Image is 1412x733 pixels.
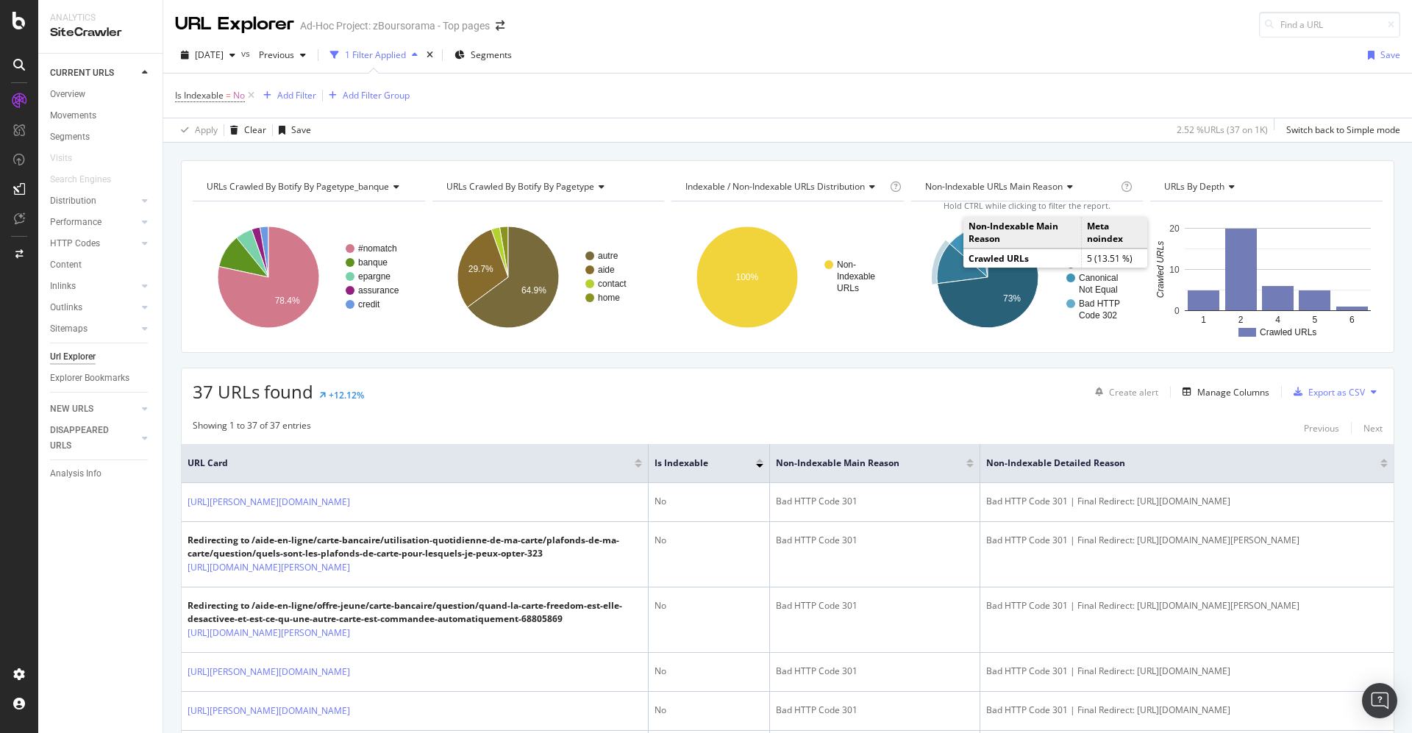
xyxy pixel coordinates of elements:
text: 78.4% [275,296,300,306]
a: DISAPPEARED URLS [50,423,138,454]
svg: A chart. [193,213,421,341]
div: Save [291,124,311,136]
a: HTTP Codes [50,236,138,251]
text: 1 [1202,315,1207,325]
span: Non-Indexable Main Reason [776,457,944,470]
div: Bad HTTP Code 301 | Final Redirect: [URL][DOMAIN_NAME] [986,495,1388,508]
div: times [424,48,436,62]
svg: A chart. [671,213,900,341]
text: Indexable [837,271,875,282]
div: Bad HTTP Code 301 [776,599,974,612]
div: Previous [1304,422,1339,435]
div: Bad HTTP Code 301 [776,495,974,508]
div: DISAPPEARED URLS [50,423,124,454]
a: Distribution [50,193,138,209]
div: Inlinks [50,279,76,294]
div: HTTP Codes [50,236,100,251]
div: Explorer Bookmarks [50,371,129,386]
div: Bad HTTP Code 301 | Final Redirect: [URL][DOMAIN_NAME][PERSON_NAME] [986,534,1388,547]
a: [URL][PERSON_NAME][DOMAIN_NAME] [188,495,350,509]
button: [DATE] [175,43,241,67]
button: 1 Filter Applied [324,43,424,67]
a: Analysis Info [50,466,152,482]
svg: A chart. [1150,213,1383,341]
div: Movements [50,108,96,124]
text: Non- [837,260,856,270]
div: Search Engines [50,172,111,187]
div: Save [1380,49,1400,61]
text: 29.7% [468,264,493,274]
div: Showing 1 to 37 of 37 entries [193,419,311,437]
text: epargne [358,271,391,282]
text: 73% [1003,293,1021,304]
a: Performance [50,215,138,230]
span: Is Indexable [655,457,734,470]
text: 64.9% [521,285,546,296]
div: No [655,704,763,717]
a: Movements [50,108,152,124]
span: URLs Crawled By Botify By pagetype [446,180,594,193]
text: Crawled URLs [1155,241,1166,298]
td: Meta noindex [1081,217,1147,248]
div: Create alert [1109,386,1158,398]
div: Distribution [50,193,96,209]
button: Previous [1304,419,1339,437]
span: 37 URLs found [193,379,313,404]
text: URLs [837,283,859,293]
td: 5 (13.51 %) [1081,249,1147,268]
text: contact [598,279,627,289]
div: Export as CSV [1308,386,1365,398]
text: 100% [736,272,759,282]
input: Find a URL [1259,12,1400,37]
div: URL Explorer [175,12,294,37]
text: home [598,293,620,303]
button: Save [1362,43,1400,67]
button: Add Filter [257,87,316,104]
span: 2025 Oct. 7th [195,49,224,61]
a: [URL][PERSON_NAME][DOMAIN_NAME] [188,704,350,718]
div: Analysis Info [50,466,101,482]
h4: URLs Crawled By Botify By pagetype [443,175,652,199]
text: 2 [1238,315,1244,325]
text: Canonical [1079,273,1118,283]
div: No [655,534,763,547]
button: Export as CSV [1288,380,1365,404]
a: Search Engines [50,172,126,187]
span: = [226,89,231,101]
a: NEW URLS [50,401,138,417]
h4: URLs Crawled By Botify By pagetype_banque [204,175,412,199]
a: Outlinks [50,300,138,315]
button: Previous [253,43,312,67]
a: [URL][PERSON_NAME][DOMAIN_NAME] [188,665,350,679]
span: No [233,85,245,106]
div: Visits [50,151,72,166]
a: Sitemaps [50,321,138,337]
div: Segments [50,129,90,145]
text: #nomatch [358,243,397,254]
div: Add Filter [277,89,316,101]
text: banque [358,257,388,268]
div: Sitemaps [50,321,88,337]
button: Apply [175,118,218,142]
button: Create alert [1089,380,1158,404]
span: Hold CTRL while clicking to filter the report. [944,200,1110,211]
div: Redirecting to /aide-en-ligne/offre-jeune/carte-bancaire/question/quand-la-carte-freedom-est-elle... [188,599,642,626]
button: Add Filter Group [323,87,410,104]
a: CURRENT URLS [50,65,138,81]
div: Bad HTTP Code 301 | Final Redirect: [URL][DOMAIN_NAME][PERSON_NAME] [986,599,1388,612]
button: Switch back to Simple mode [1280,118,1400,142]
div: 1 Filter Applied [345,49,406,61]
svg: A chart. [432,213,661,341]
div: Clear [244,124,266,136]
span: URLs by Depth [1164,180,1224,193]
button: Next [1363,419,1383,437]
text: 10 [1170,265,1180,275]
a: [URL][DOMAIN_NAME][PERSON_NAME] [188,560,350,575]
a: Overview [50,87,152,102]
svg: A chart. [911,213,1144,341]
text: autre [598,251,618,261]
div: Url Explorer [50,349,96,365]
div: Add Filter Group [343,89,410,101]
